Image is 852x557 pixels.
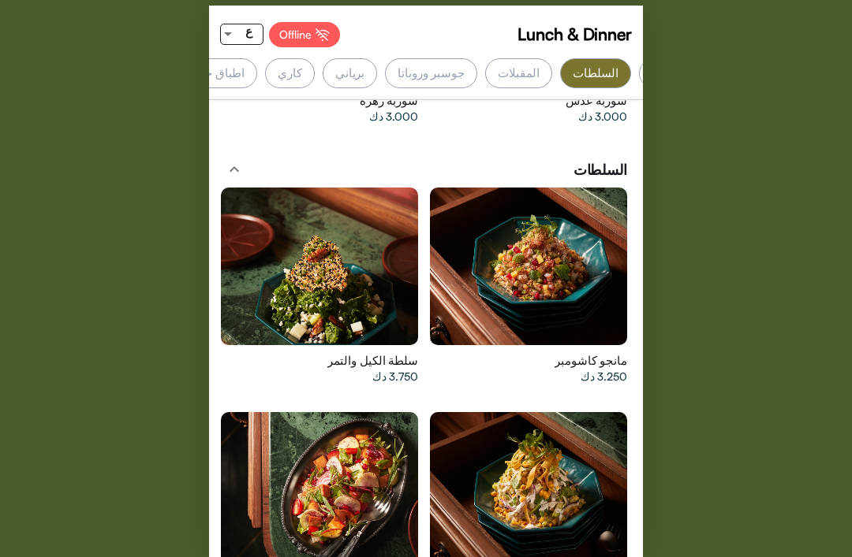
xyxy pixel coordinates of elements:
div: شوربة [639,58,696,88]
span: Lunch & Dinner [518,22,632,46]
span: مانجو كاشومبر [555,353,627,369]
span: ع [245,24,252,38]
span: 3.000 دك [578,109,627,124]
div: السلطات [560,58,630,88]
div: برياني [323,58,377,88]
span: 3.250 دك [581,369,627,384]
div: جوسبر وروباتا [385,58,477,88]
div: اطباق جانبية [171,58,257,88]
span: 3.000 دك [369,109,418,124]
span: سلطة الكيل والتمر [327,353,418,369]
div: كاري [265,58,315,88]
div: Offline [269,22,340,47]
span: السلطات [574,160,627,180]
img: Offline%20Icon.svg [316,28,330,41]
div: المقبلات [485,58,552,88]
mat-icon: expand_less [225,160,244,179]
span: شوربة زهرة [360,93,418,109]
span: شوربة عدس [566,93,627,109]
span: 3.750 دك [372,369,418,384]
